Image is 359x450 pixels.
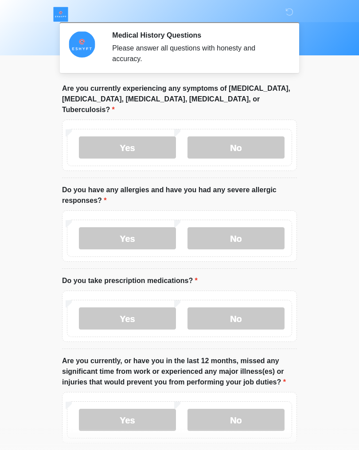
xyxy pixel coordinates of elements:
[187,136,285,159] label: No
[112,43,284,64] div: Please answer all questions with honesty and accuracy.
[69,31,95,58] img: Agent Avatar
[187,409,285,431] label: No
[62,185,297,206] label: Do you have any allergies and have you had any severe allergic responses?
[53,7,68,22] img: ESHYFT Logo
[62,356,297,388] label: Are you currently, or have you in the last 12 months, missed any significant time from work or ex...
[79,136,176,159] label: Yes
[79,409,176,431] label: Yes
[79,307,176,330] label: Yes
[112,31,284,39] h2: Medical History Questions
[187,307,285,330] label: No
[62,275,198,286] label: Do you take prescription medications?
[62,83,297,115] label: Are you currently experiencing any symptoms of [MEDICAL_DATA], [MEDICAL_DATA], [MEDICAL_DATA], [M...
[187,227,285,249] label: No
[79,227,176,249] label: Yes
